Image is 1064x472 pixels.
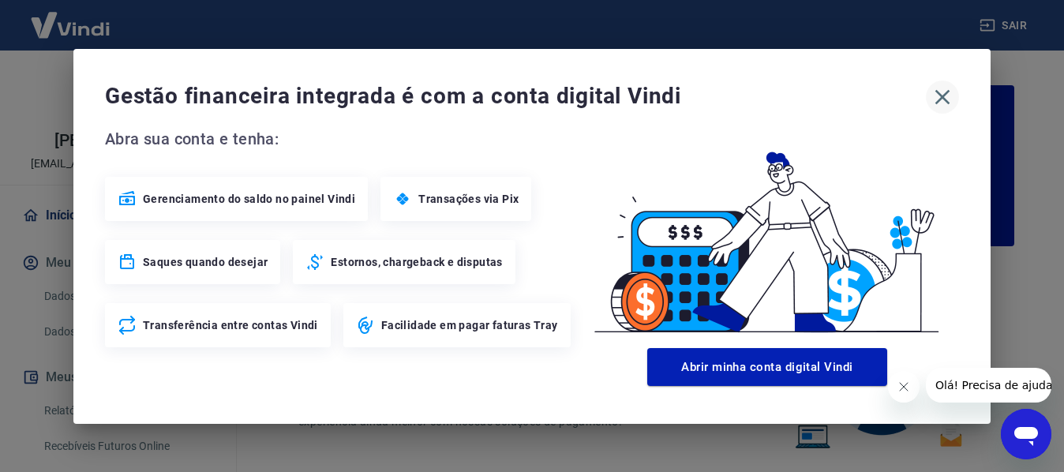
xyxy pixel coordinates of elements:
span: Estornos, chargeback e disputas [331,254,502,270]
span: Abra sua conta e tenha: [105,126,575,152]
iframe: Fechar mensagem [888,371,920,403]
span: Saques quando desejar [143,254,268,270]
span: Facilidade em pagar faturas Tray [381,317,558,333]
button: Abrir minha conta digital Vindi [647,348,887,386]
img: Good Billing [575,126,959,342]
iframe: Mensagem da empresa [926,368,1051,403]
span: Transferência entre contas Vindi [143,317,318,333]
span: Olá! Precisa de ajuda? [9,11,133,24]
span: Gerenciamento do saldo no painel Vindi [143,191,355,207]
iframe: Botão para abrir a janela de mensagens [1001,409,1051,459]
span: Transações via Pix [418,191,519,207]
span: Gestão financeira integrada é com a conta digital Vindi [105,81,926,112]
